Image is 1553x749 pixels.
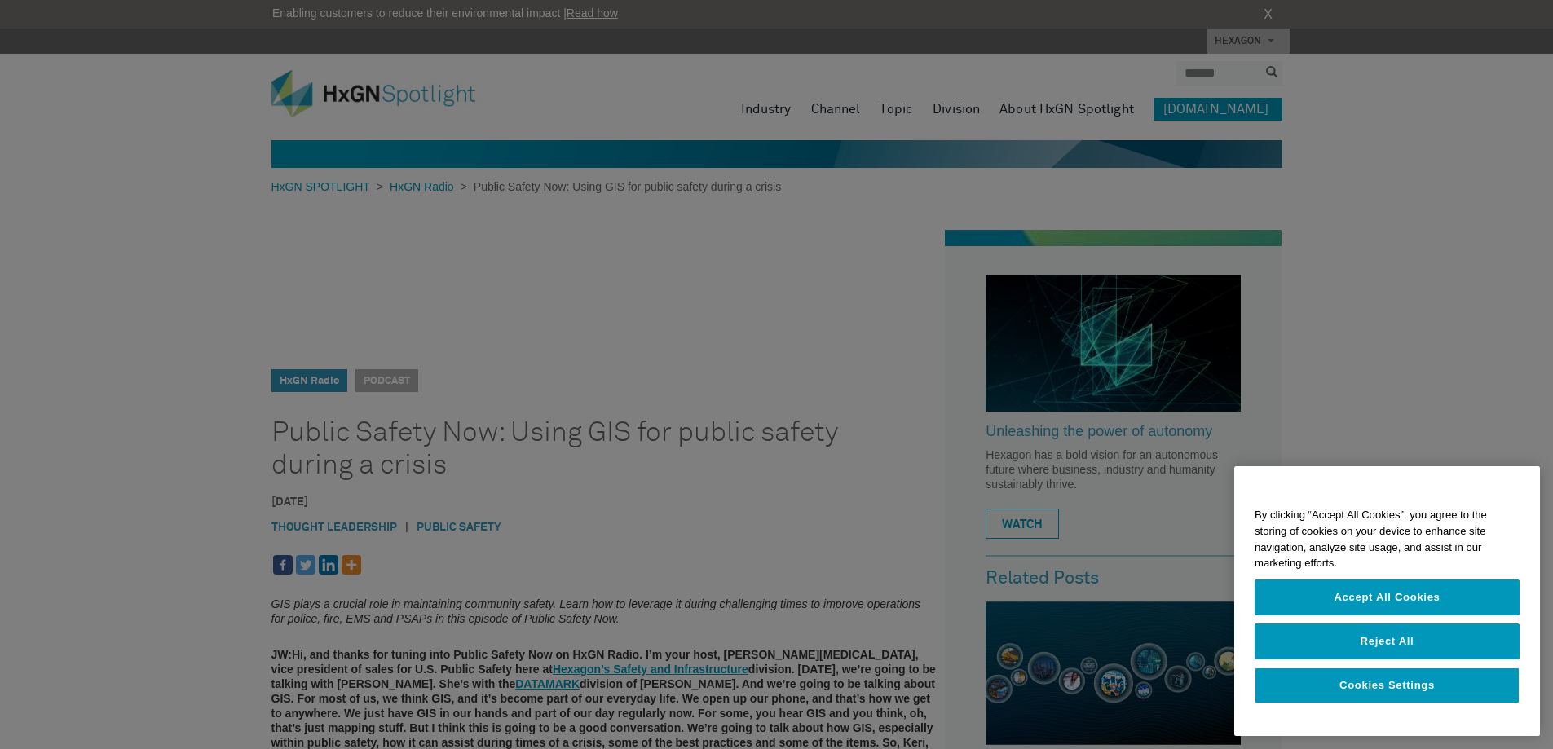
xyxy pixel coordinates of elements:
[1255,579,1520,615] button: Accept All Cookies
[1234,466,1540,736] div: Cookie banner
[1234,466,1540,736] div: Privacy
[1255,623,1520,659] button: Reject All
[1234,499,1540,579] div: By clicking “Accept All Cookies”, you agree to the storing of cookies on your device to enhance s...
[1255,667,1520,703] button: Cookies Settings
